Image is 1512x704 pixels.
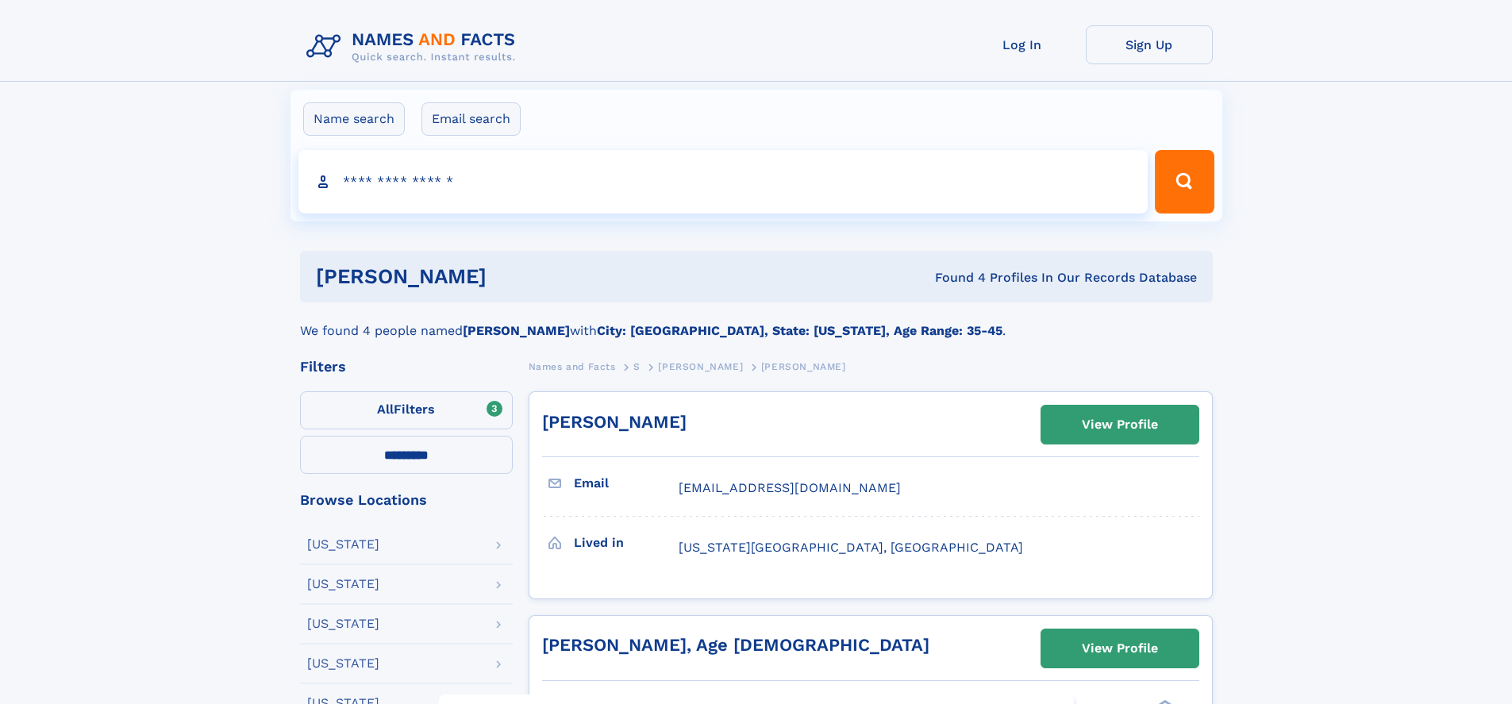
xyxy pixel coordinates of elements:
div: [US_STATE] [307,617,379,630]
a: [PERSON_NAME] [658,356,743,376]
div: Filters [300,360,513,374]
span: [EMAIL_ADDRESS][DOMAIN_NAME] [679,480,901,495]
span: S [633,361,641,372]
a: Sign Up [1086,25,1213,64]
span: All [377,402,394,417]
h3: Email [574,470,679,497]
b: [PERSON_NAME] [463,323,570,338]
span: [US_STATE][GEOGRAPHIC_DATA], [GEOGRAPHIC_DATA] [679,540,1023,555]
a: View Profile [1041,629,1198,667]
div: [US_STATE] [307,578,379,591]
h1: [PERSON_NAME] [316,267,711,287]
button: Search Button [1155,150,1214,214]
div: Browse Locations [300,493,513,507]
span: [PERSON_NAME] [761,361,846,372]
label: Name search [303,102,405,136]
div: View Profile [1082,406,1158,443]
img: Logo Names and Facts [300,25,529,68]
h3: Lived in [574,529,679,556]
div: [US_STATE] [307,657,379,670]
a: [PERSON_NAME] [542,412,687,432]
div: Found 4 Profiles In Our Records Database [710,269,1197,287]
a: [PERSON_NAME], Age [DEMOGRAPHIC_DATA] [542,635,929,655]
a: View Profile [1041,406,1198,444]
a: Names and Facts [529,356,616,376]
label: Filters [300,391,513,429]
div: We found 4 people named with . [300,302,1213,340]
input: search input [298,150,1148,214]
b: City: [GEOGRAPHIC_DATA], State: [US_STATE], Age Range: 35-45 [597,323,1002,338]
label: Email search [421,102,521,136]
span: [PERSON_NAME] [658,361,743,372]
div: [US_STATE] [307,538,379,551]
a: Log In [959,25,1086,64]
div: View Profile [1082,630,1158,667]
a: S [633,356,641,376]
